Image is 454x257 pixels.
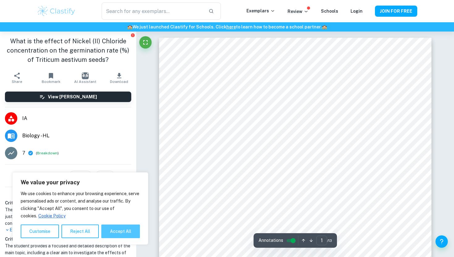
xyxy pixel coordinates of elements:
[259,237,283,244] span: Annotations
[22,149,25,157] p: 7
[375,6,417,17] button: JOIN FOR FREE
[322,24,327,29] span: 🏫
[48,93,97,100] h6: View [PERSON_NAME]
[21,225,59,238] button: Customise
[22,115,131,122] span: IA
[5,92,131,102] button: View [PERSON_NAME]
[69,171,92,181] div: 472
[82,72,89,79] img: AI Assistant
[95,171,115,181] div: 31
[21,179,140,186] p: We value your privacy
[5,227,131,233] p: Expand
[12,172,148,245] div: We value your privacy
[37,5,76,17] img: Clastify logo
[22,132,131,139] span: Biology - HL
[246,7,275,14] p: Exemplars
[21,172,39,179] h6: Like it?
[127,24,132,29] span: 🏫
[435,235,448,248] button: Help and Feedback
[37,150,57,156] button: Breakdown
[74,79,96,84] span: AI Assistant
[102,69,136,87] button: Download
[351,9,363,14] a: Login
[5,199,131,206] h6: Criterion A [ 2 / 2 ]:
[130,33,135,37] button: Report issue
[102,2,204,20] input: Search for any exemplars...
[288,8,309,15] p: Review
[321,9,338,14] a: Schools
[2,190,134,197] h6: Examiner's summary
[34,69,68,87] button: Bookmark
[21,190,140,220] p: We use cookies to enhance your browsing experience, serve personalised ads or content, and analys...
[42,79,61,84] span: Bookmark
[36,150,59,156] span: ( )
[5,36,131,64] h1: What is the effect of Nickel (II) Chloride concentration on the germination rate (%) of Triticum ...
[38,213,66,219] a: Cookie Policy
[1,24,453,30] h6: We just launched Clastify for Schools. Click to learn how to become a school partner.
[68,69,102,87] button: AI Assistant
[5,206,131,227] h1: The student's choice of topic and research question is well-justified, as they provide a global c...
[101,225,140,238] button: Accept All
[12,79,22,84] span: Share
[5,236,131,242] h6: Criterion B [ 5 / 6 ]:
[327,238,332,243] span: / 13
[110,79,128,84] span: Download
[139,36,152,49] button: Fullscreen
[226,24,236,29] a: here
[61,225,99,238] button: Reject All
